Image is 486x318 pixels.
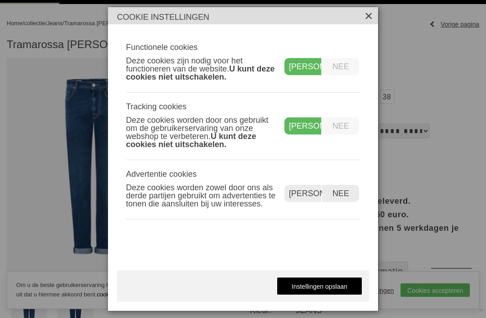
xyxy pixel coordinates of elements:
h3: Advertentie cookies [126,169,278,179]
a: × [364,10,373,19]
p: Deze cookies zijn nodig voor het functioneren van de website. [126,57,278,81]
a: Instellingen opslaan [277,277,362,295]
label: [PERSON_NAME] [284,185,321,202]
p: Deze cookies worden zowel door ons als derde partijen gebruikt om advertenties te tonen die aansl... [126,184,278,208]
label: [PERSON_NAME] [284,58,321,75]
h3: Tracking cookies [126,102,278,112]
label: Nee [322,58,359,75]
h3: Functionele cookies [126,42,278,52]
label: Nee [322,117,359,134]
label: Nee [322,185,359,202]
strong: U kunt deze cookies niet uitschakelen. [126,64,274,81]
div: Cookie instellingen [108,7,378,24]
label: [PERSON_NAME] [284,117,321,134]
p: Deze cookies worden door ons gebruikt om de gebruikerservaring van onze webshop te verbeteren. [126,116,278,148]
strong: U kunt deze cookies niet uitschakelen. [126,132,256,149]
